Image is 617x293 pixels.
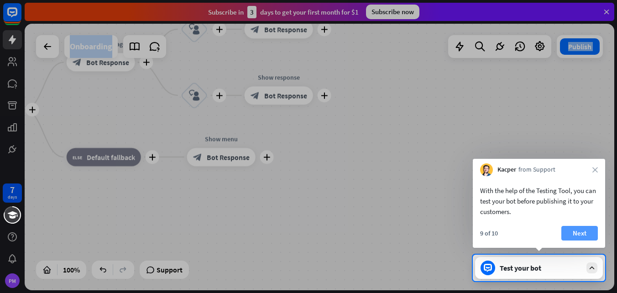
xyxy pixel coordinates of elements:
[7,4,35,31] button: Open LiveChat chat widget
[592,167,598,173] i: close
[500,263,582,272] div: Test your bot
[480,185,598,217] div: With the help of the Testing Tool, you can test your bot before publishing it to your customers.
[497,165,516,174] span: Kacper
[518,165,555,174] span: from Support
[561,226,598,241] button: Next
[480,229,498,237] div: 9 of 10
